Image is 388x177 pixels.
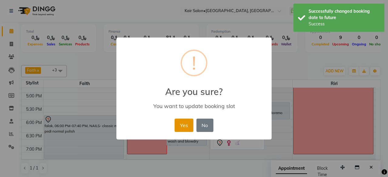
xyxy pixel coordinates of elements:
[116,79,272,97] h2: Are you sure?
[125,103,263,110] div: You want to update booking slot
[196,119,213,132] button: No
[175,119,193,132] button: Yes
[192,51,196,75] div: !
[309,8,380,21] div: Successfully changed booking date to future
[309,21,380,27] div: Success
